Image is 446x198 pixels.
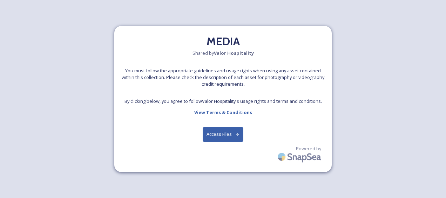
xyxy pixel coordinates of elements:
span: Shared by [192,50,254,57]
span: Powered by [296,145,321,152]
span: By clicking below, you agree to follow Valor Hospitality 's usage rights and terms and conditions. [124,98,322,105]
strong: Valor Hospitality [214,50,254,56]
h2: MEDIA [207,33,240,50]
span: You must follow the appropriate guidelines and usage rights when using any asset contained within... [121,67,325,88]
img: SnapSea Logo [276,148,325,165]
a: View Terms & Conditions [194,108,252,117]
strong: View Terms & Conditions [194,109,252,115]
button: Access Files [203,127,244,141]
